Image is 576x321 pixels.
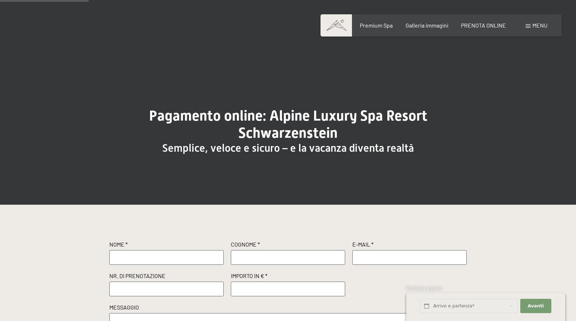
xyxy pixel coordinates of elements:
[532,22,547,29] span: Menu
[352,240,467,250] label: E-Mail *
[231,240,345,250] label: Cognome *
[109,303,467,313] label: Messaggio
[360,22,393,29] a: Premium Spa
[406,285,442,291] span: Richiesta express
[406,22,448,29] a: Galleria immagini
[109,240,224,250] label: Nome *
[162,142,414,154] span: Semplice, veloce e sicuro – e la vacanza diventa realtà
[520,299,551,313] button: Avanti
[149,107,427,141] span: Pagamento online: Alpine Luxury Spa Resort Schwarzenstein
[231,272,345,282] label: Importo in € *
[528,303,544,309] span: Avanti
[109,272,224,282] label: Nr. di prenotazione
[461,22,506,29] a: PRENOTA ONLINE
